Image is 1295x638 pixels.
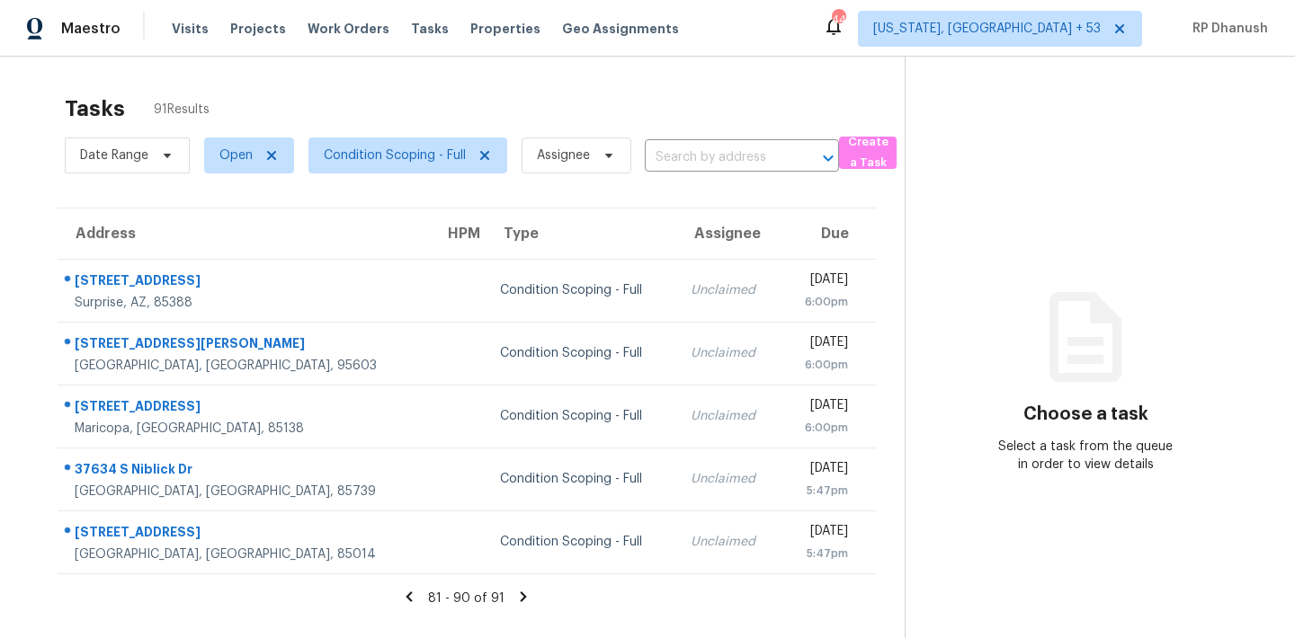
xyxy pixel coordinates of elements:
span: RP Dhanush [1185,20,1268,38]
input: Search by address [645,144,789,172]
div: 6:00pm [795,293,848,311]
span: [US_STATE], [GEOGRAPHIC_DATA] + 53 [873,20,1101,38]
div: [GEOGRAPHIC_DATA], [GEOGRAPHIC_DATA], 85014 [75,545,415,563]
span: 91 Results [154,101,210,119]
span: Tasks [411,22,449,35]
div: Surprise, AZ, 85388 [75,294,415,312]
div: [DATE] [795,270,848,293]
span: Visits [172,20,209,38]
span: Create a Task [848,132,888,173]
div: Condition Scoping - Full [500,533,662,551]
div: [DATE] [795,396,848,419]
span: Work Orders [308,20,389,38]
span: Open [219,146,253,164]
div: [DATE] [795,459,848,482]
div: Unclaimed [691,281,766,299]
button: Create a Task [839,137,897,169]
div: [DATE] [795,333,848,356]
div: [STREET_ADDRESS][PERSON_NAME] [75,334,415,357]
div: Condition Scoping - Full [500,344,662,362]
div: [DATE] [795,522,848,545]
span: Properties [470,20,540,38]
button: Open [816,146,841,171]
div: Maricopa, [GEOGRAPHIC_DATA], 85138 [75,420,415,438]
h3: Choose a task [1023,405,1148,423]
div: Select a task from the queue in order to view details [996,438,1176,474]
div: Condition Scoping - Full [500,407,662,425]
div: Condition Scoping - Full [500,470,662,488]
div: 449 [832,11,844,29]
div: [GEOGRAPHIC_DATA], [GEOGRAPHIC_DATA], 95603 [75,357,415,375]
span: Geo Assignments [562,20,679,38]
div: Condition Scoping - Full [500,281,662,299]
span: Condition Scoping - Full [324,146,466,164]
th: Type [486,208,676,259]
div: Unclaimed [691,407,766,425]
div: 5:47pm [795,545,848,563]
span: Maestro [61,20,121,38]
div: [STREET_ADDRESS] [75,523,415,545]
h2: Tasks [65,100,125,118]
span: Projects [230,20,286,38]
th: Assignee [676,208,781,259]
div: 6:00pm [795,356,848,374]
span: Date Range [80,146,148,164]
div: 6:00pm [795,419,848,437]
div: 37634 S Niblick Dr [75,460,415,483]
div: Unclaimed [691,344,766,362]
div: [STREET_ADDRESS] [75,271,415,294]
span: Assignee [537,146,590,164]
div: Unclaimed [691,533,766,551]
div: [STREET_ADDRESS] [75,397,415,420]
th: Due [781,208,876,259]
div: [GEOGRAPHIC_DATA], [GEOGRAPHIC_DATA], 85739 [75,483,415,501]
span: 81 - 90 of 91 [428,592,505,605]
div: 5:47pm [795,482,848,500]
div: Unclaimed [691,470,766,488]
th: Address [58,208,430,259]
th: HPM [430,208,486,259]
